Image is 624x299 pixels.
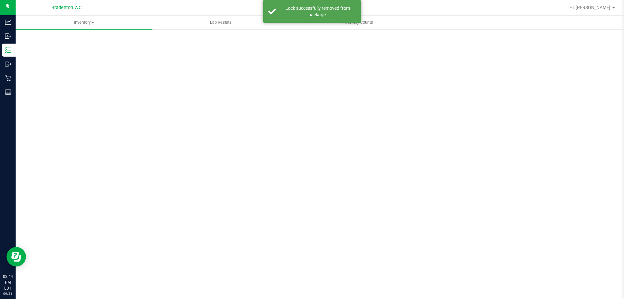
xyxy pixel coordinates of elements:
[5,61,11,67] inline-svg: Outbound
[569,5,612,10] span: Hi, [PERSON_NAME]!
[279,5,356,18] div: Lock successfully removed from package.
[201,20,240,25] span: Lab Results
[152,16,289,29] a: Lab Results
[16,16,152,29] a: Inventory
[6,247,26,266] iframe: Resource center
[5,33,11,39] inline-svg: Inbound
[3,274,13,291] p: 02:44 PM EDT
[3,291,13,296] p: 09/21
[5,47,11,53] inline-svg: Inventory
[51,5,82,10] span: Bradenton WC
[5,75,11,81] inline-svg: Retail
[5,19,11,25] inline-svg: Analytics
[5,89,11,95] inline-svg: Reports
[16,20,152,25] span: Inventory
